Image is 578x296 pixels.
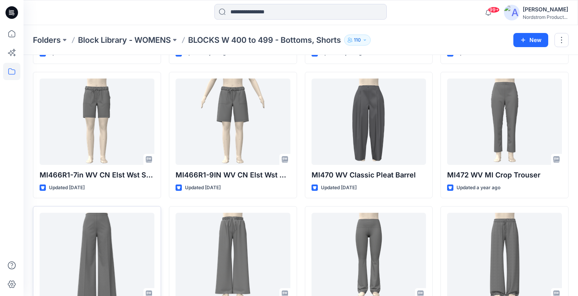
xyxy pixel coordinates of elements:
p: 110 [354,36,361,44]
div: Nordstrom Product... [523,14,568,20]
p: MI470 WV Classic Pleat Barrel [312,170,426,181]
p: MI466R1-7in WV CN Elst Wst Short [40,170,154,181]
a: MI470 WV Classic Pleat Barrel [312,79,426,165]
button: New [513,33,548,47]
p: Updated [DATE] [185,184,221,192]
div: [PERSON_NAME] [523,5,568,14]
p: MI472 WV MI Crop Trouser [447,170,562,181]
p: BLOCKS W 400 to 499 - Bottoms, Shorts [188,35,341,46]
p: Updated [DATE] [321,184,357,192]
a: MI472 WV MI Crop Trouser [447,79,562,165]
button: 110 [344,35,371,46]
p: Updated a year ago [457,184,500,192]
span: 99+ [488,7,500,13]
img: avatar [504,5,520,20]
a: MI466R1-9IN WV CN Elst Wst Short [176,79,290,165]
p: MI466R1-9IN WV CN Elst Wst Short [176,170,290,181]
a: Block Library - WOMENS [78,35,171,46]
a: Folders [33,35,61,46]
p: Updated [DATE] [49,184,85,192]
a: MI466R1-7in WV CN Elst Wst Short [40,79,154,165]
